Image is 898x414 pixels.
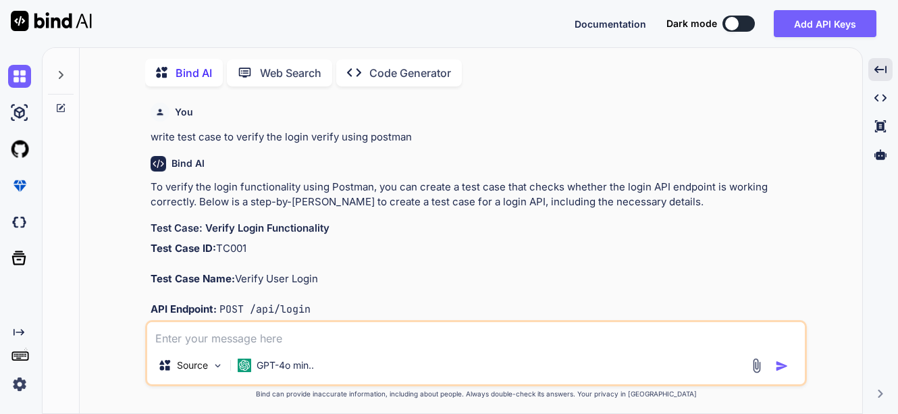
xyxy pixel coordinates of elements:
[666,17,717,30] span: Dark mode
[8,65,31,88] img: chat
[575,18,646,30] span: Documentation
[151,303,217,315] strong: API Endpoint:
[175,105,193,119] h6: You
[151,180,804,210] p: To verify the login functionality using Postman, you can create a test case that checks whether t...
[257,359,314,372] p: GPT-4o min..
[176,65,212,81] p: Bind AI
[369,65,451,81] p: Code Generator
[219,303,311,316] code: POST /api/login
[8,211,31,234] img: darkCloudIdeIcon
[8,373,31,396] img: settings
[151,130,804,145] p: write test case to verify the login verify using postman
[238,359,251,372] img: GPT-4o mini
[8,101,31,124] img: ai-studio
[177,359,208,372] p: Source
[575,17,646,31] button: Documentation
[775,359,789,373] img: icon
[212,360,223,371] img: Pick Models
[151,272,235,285] strong: Test Case Name:
[171,157,205,170] h6: Bind AI
[151,241,804,348] p: TC001 Verify User Login This test case verifies that a user can log in with valid credentials and...
[8,174,31,197] img: premium
[151,221,804,236] h3: Test Case: Verify Login Functionality
[151,242,216,255] strong: Test Case ID:
[8,138,31,161] img: githubLight
[260,65,321,81] p: Web Search
[774,10,876,37] button: Add API Keys
[749,358,764,373] img: attachment
[145,389,807,399] p: Bind can provide inaccurate information, including about people. Always double-check its answers....
[11,11,92,31] img: Bind AI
